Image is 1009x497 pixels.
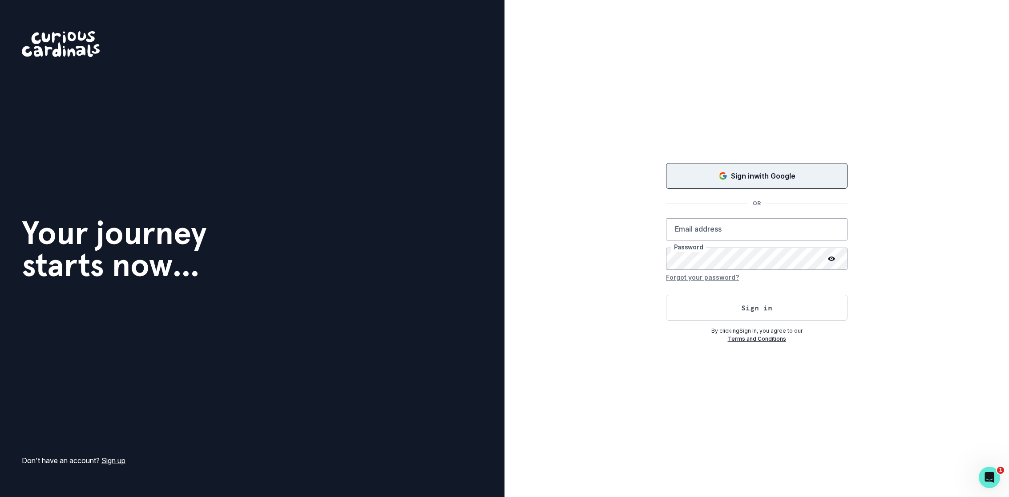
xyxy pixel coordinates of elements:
p: Don't have an account? [22,455,125,466]
iframe: Intercom live chat [979,467,1000,488]
h1: Your journey starts now... [22,217,207,281]
p: By clicking Sign In , you agree to our [666,327,848,335]
button: Forgot your password? [666,270,739,284]
a: Terms and Conditions [728,335,786,342]
p: Sign in with Google [731,171,795,181]
a: Sign up [101,456,125,465]
button: Sign in [666,295,848,321]
img: Curious Cardinals Logo [22,31,100,57]
p: OR [747,200,766,208]
button: Sign in with Google (GSuite) [666,163,848,189]
span: 1 [997,467,1004,474]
